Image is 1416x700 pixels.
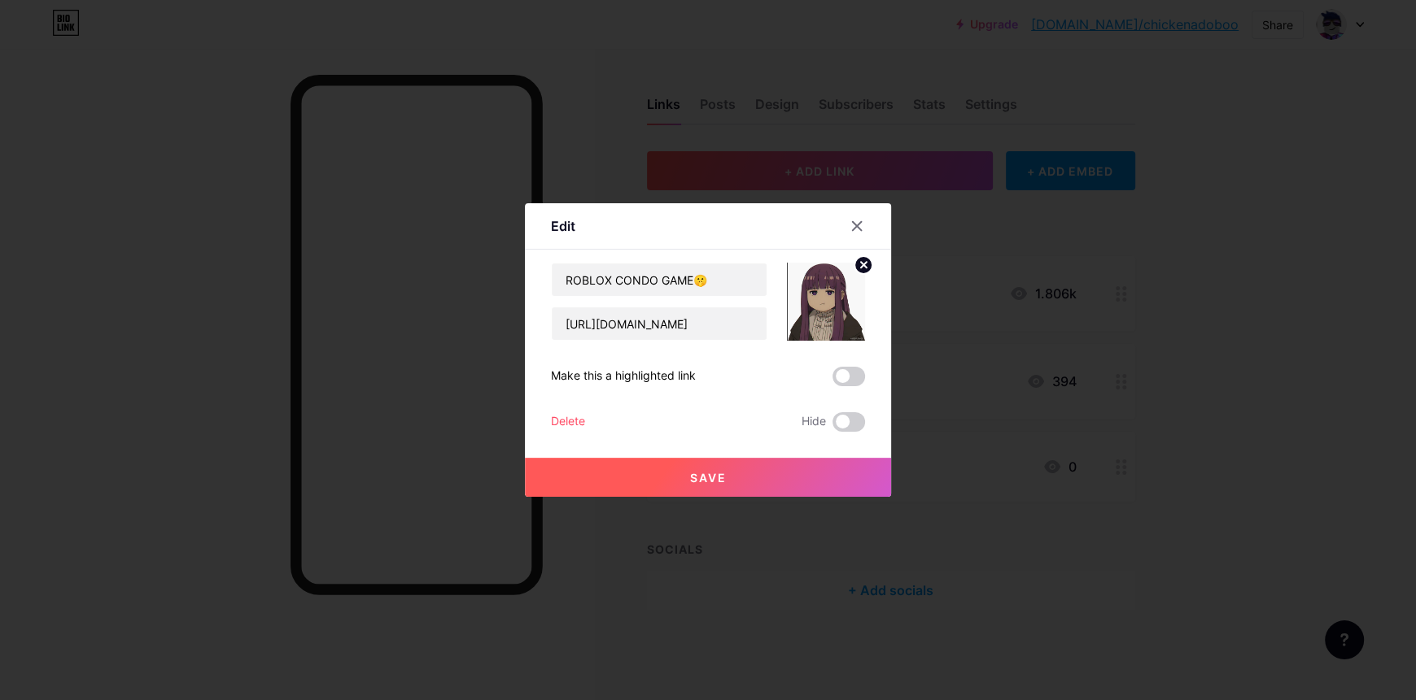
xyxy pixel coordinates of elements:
div: Edit [551,216,575,236]
img: link_thumbnail [787,263,865,341]
button: Save [525,458,891,497]
input: URL [552,307,767,340]
div: Make this a highlighted link [551,367,696,386]
span: Hide [802,412,826,432]
div: Delete [551,412,585,432]
input: Title [552,263,767,296]
span: Save [690,471,727,485]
